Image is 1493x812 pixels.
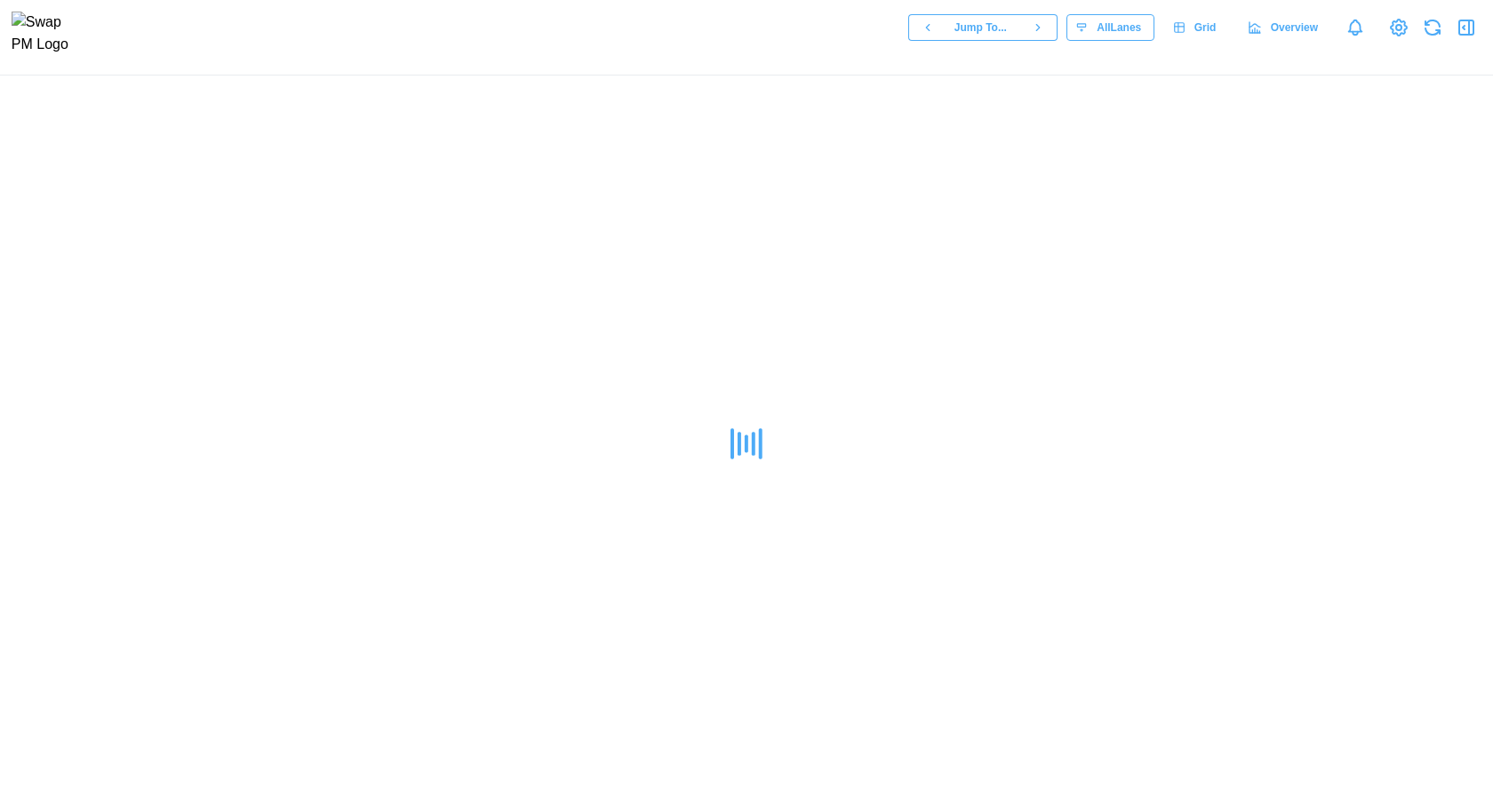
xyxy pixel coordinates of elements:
[1454,15,1479,40] button: Open Drawer
[1340,12,1370,43] a: Notifications
[1420,15,1445,40] button: Refresh Grid
[1386,15,1411,40] a: View Project
[1194,15,1217,40] span: Grid
[1163,14,1229,41] a: Grid
[1097,15,1141,40] span: All Lanes
[954,15,1007,40] span: Jump To...
[1238,14,1331,41] a: Overview
[1066,14,1154,41] button: AllLanes
[12,12,84,56] img: Swap PM Logo
[946,14,1019,41] button: Jump To...
[1271,15,1318,40] span: Overview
